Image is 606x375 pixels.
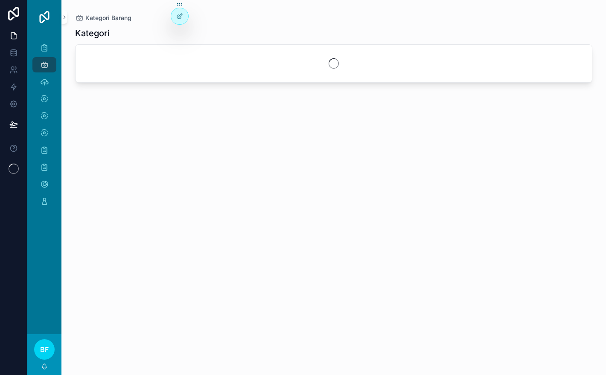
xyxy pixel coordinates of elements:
[27,34,61,220] div: scrollable content
[75,14,131,22] a: Kategori Barang
[75,27,110,39] h1: Kategori
[38,10,51,24] img: App logo
[85,14,131,22] span: Kategori Barang
[40,344,49,355] span: BF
